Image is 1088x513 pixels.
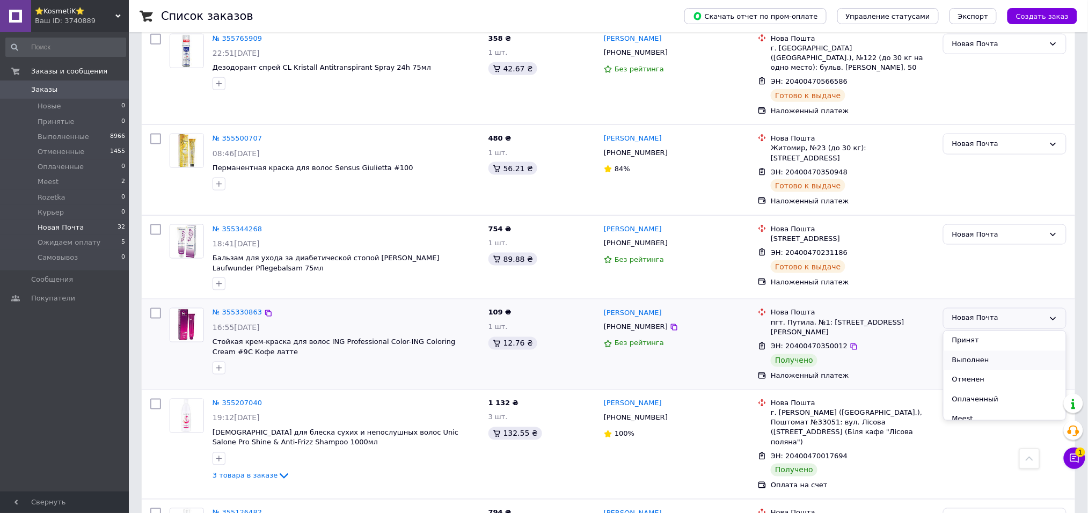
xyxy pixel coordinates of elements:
[38,117,75,127] span: Принятые
[170,399,204,433] a: Фото товару
[31,294,75,303] span: Покупатели
[121,162,125,172] span: 0
[213,414,260,422] span: 19:12[DATE]
[488,309,512,317] span: 109 ₴
[944,351,1066,371] li: Выполнен
[771,260,845,273] div: Готово к выдаче
[944,331,1066,351] li: Принят
[213,429,458,447] span: [DEMOGRAPHIC_DATA] для блеска сухих и непослушных волос Unic Salone Pro Shine & Anti-Frizz Shampo...
[952,313,1045,324] div: Новая Почта
[38,162,84,172] span: Оплаченные
[602,46,670,60] div: [PHONE_NUMBER]
[837,8,939,24] button: Управление статусами
[771,89,845,102] div: Готово к выдаче
[602,146,670,160] div: [PHONE_NUMBER]
[170,134,203,167] img: Фото товару
[602,320,670,334] div: [PHONE_NUMBER]
[771,371,934,381] div: Наложенный платеж
[615,339,664,347] span: Без рейтинга
[771,399,934,408] div: Нова Пошта
[771,248,848,256] span: ЭН: 20400470231186
[604,224,662,234] a: [PERSON_NAME]
[952,229,1045,240] div: Новая Почта
[944,390,1066,410] li: Оплаченный
[604,134,662,144] a: [PERSON_NAME]
[38,253,78,262] span: Самовывоз
[684,8,827,24] button: Скачать отчет по пром-оплате
[997,12,1077,20] a: Создать заказ
[958,12,988,20] span: Экспорт
[771,196,934,206] div: Наложенный платеж
[38,132,89,142] span: Выполненные
[488,162,537,175] div: 56.21 ₴
[121,193,125,202] span: 0
[118,223,125,232] span: 32
[110,147,125,157] span: 1455
[615,430,634,438] span: 100%
[488,239,508,247] span: 1 шт.
[771,179,845,192] div: Готово к выдаче
[213,309,262,317] a: № 355330863
[213,49,260,57] span: 22:51[DATE]
[488,337,537,350] div: 12.76 ₴
[213,63,431,71] a: Дезодорант спрей CL Kristall Antitranspirant Spray 24h 75мл
[771,224,934,234] div: Нова Пошта
[488,413,508,421] span: 3 шт.
[771,34,934,43] div: Нова Пошта
[488,323,508,331] span: 1 шт.
[170,308,204,342] a: Фото товару
[771,464,817,477] div: Получено
[604,34,662,44] a: [PERSON_NAME]
[488,225,512,233] span: 754 ₴
[771,408,934,448] div: г. [PERSON_NAME] ([GEOGRAPHIC_DATA].), Поштомат №33051: вул. Лісова ([STREET_ADDRESS] (Біля кафе ...
[121,253,125,262] span: 0
[693,11,818,21] span: Скачать отчет по пром-оплате
[161,10,253,23] h1: Список заказов
[213,471,278,479] span: 3 товара в заказе
[31,67,107,76] span: Заказы и сообщения
[213,399,262,407] a: № 355207040
[771,318,934,338] div: пгт. Путила, №1: [STREET_ADDRESS][PERSON_NAME]
[213,164,413,172] a: Перманентная краска для волос Sensus Giulietta #100
[38,223,84,232] span: Новая Почта
[488,134,512,142] span: 480 ₴
[488,34,512,42] span: 358 ₴
[213,324,260,332] span: 16:55[DATE]
[213,338,456,356] a: Стойкая крем-краска для волос ING Professional Color-ING Coloring Cream #9С Кофе латте
[771,308,934,318] div: Нова Пошта
[950,8,997,24] button: Экспорт
[771,43,934,73] div: г. [GEOGRAPHIC_DATA] ([GEOGRAPHIC_DATA].), №122 (до 30 кг на одно место): бульв. [PERSON_NAME], 50
[771,481,934,490] div: Оплата на счет
[1064,448,1085,469] button: Чат с покупателем1
[38,208,64,217] span: Курьер
[170,34,203,68] img: Фото товару
[121,101,125,111] span: 0
[38,193,65,202] span: Rozetka
[121,177,125,187] span: 2
[35,6,115,16] span: ⭐KosmetiK⭐
[771,452,848,460] span: ЭН: 20400470017694
[604,309,662,319] a: [PERSON_NAME]
[170,309,203,342] img: Фото товару
[38,147,84,157] span: Отмененные
[771,354,817,367] div: Получено
[771,134,934,143] div: Нова Пошта
[602,236,670,250] div: [PHONE_NUMBER]
[771,77,848,85] span: ЭН: 20400470566586
[35,16,129,26] div: Ваш ID: 3740889
[213,254,440,272] a: Бальзам для ухода за диабетической стопой [PERSON_NAME] Laufwunder Pflegebalsam 75мл
[5,38,126,57] input: Поиск
[488,62,537,75] div: 42.67 ₴
[944,370,1066,390] li: Отменен
[213,225,262,233] a: № 355344268
[771,277,934,287] div: Наложенный платеж
[170,225,203,258] img: Фото товару
[110,132,125,142] span: 8966
[488,427,542,440] div: 132.55 ₴
[488,253,537,266] div: 89.88 ₴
